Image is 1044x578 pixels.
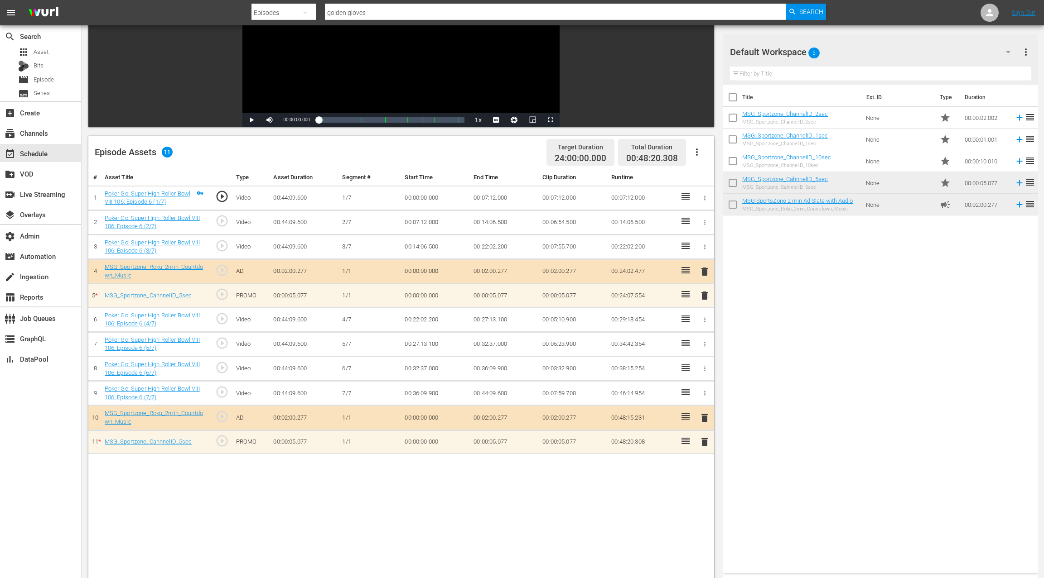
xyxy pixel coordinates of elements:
td: 00:00:05.077 [270,284,338,308]
span: play_circle_outline [215,336,229,350]
td: 6 [88,307,101,332]
td: 5 [88,284,101,308]
td: 00:00:02.002 [961,107,1011,129]
button: Picture-in-Picture [523,113,541,127]
td: Video [232,357,270,381]
td: 00:22:02.200 [470,234,539,259]
td: Video [232,332,270,356]
span: delete [699,412,710,423]
span: 24:00:00.000 [555,153,606,164]
div: Target Duration [555,141,606,153]
td: AD [232,259,270,284]
td: 00:02:00.277 [270,406,338,430]
td: 00:02:00.277 [961,194,1011,215]
a: MSG_Sportzone_ChannelID_10sec [742,154,831,161]
span: Asset [34,48,48,57]
td: 00:07:12.000 [539,186,608,210]
span: play_circle_outline [215,214,229,228]
button: Fullscreen [541,113,560,127]
th: Asset Duration [270,169,338,186]
button: Captions [487,113,505,127]
td: 7/7 [338,381,401,406]
span: play_circle_outline [215,263,229,277]
span: Admin [5,231,15,242]
td: 00:07:59.700 [539,381,608,406]
div: MSG_Sportzone_Roku_2min_Countdown_Music [742,206,853,212]
td: 00:34:42.354 [608,332,677,356]
span: Search [799,4,823,20]
td: 00:03:32.900 [539,357,608,381]
span: Episode [18,74,29,85]
td: 00:00:05.077 [270,430,338,454]
div: MSG_Sportzone_ChannelID_2sec [742,119,828,125]
td: Video [232,186,270,210]
span: 11 [162,147,173,158]
div: Total Duration [626,141,678,153]
td: 1 [88,186,101,210]
a: Poker Go: Super High Roller Bowl VIII 106: Episode 6 (4/7) [105,312,200,327]
td: 4 [88,259,101,284]
td: 3 [88,234,101,259]
a: MSG_Sportzone_CahnnelID_5sec [105,292,192,299]
button: delete [699,435,710,449]
th: Clip Duration [539,169,608,186]
span: Promo [940,134,951,145]
button: Mute [261,113,279,127]
td: 00:44:09.600 [270,186,338,210]
span: more_vert [1020,47,1031,57]
button: Jump To Time [505,113,523,127]
span: reorder [1025,199,1035,210]
td: 00:36:09.900 [470,357,539,381]
td: 00:00:00.000 [401,430,470,454]
td: 00:00:05.077 [961,172,1011,194]
button: delete [699,411,710,424]
td: 00:44:09.600 [270,234,338,259]
div: Bits [18,61,29,72]
span: Bits [34,61,43,70]
th: Segment # [338,169,401,186]
td: 00:32:37.000 [470,332,539,356]
td: 7 [88,332,101,356]
td: 1/7 [338,186,401,210]
td: 5/7 [338,332,401,356]
td: 00:44:09.600 [470,381,539,406]
span: play_circle_outline [215,287,229,301]
td: 00:14:06.500 [608,210,677,234]
span: Ingestion [5,272,15,282]
td: PROMO [232,284,270,308]
span: reorder [1025,134,1035,144]
span: Promo [940,112,951,123]
span: delete [699,290,710,301]
span: reorder [1025,112,1035,123]
th: End Time [470,169,539,186]
td: 00:27:13.100 [470,307,539,332]
th: Duration [959,85,1014,110]
span: DataPool [5,354,15,365]
span: play_circle_outline [215,190,229,203]
td: PROMO [232,430,270,454]
svg: Add to Episode [1015,200,1025,210]
td: None [862,172,936,194]
td: 00:48:15.231 [608,406,677,430]
a: Poker Go: Super High Roller Bowl VIII 106: Episode 6 (1/7) [105,190,190,205]
th: Type [232,169,270,186]
td: 00:02:00.277 [470,259,539,284]
td: Video [232,381,270,406]
td: 00:44:09.600 [270,357,338,381]
td: 00:07:12.000 [608,186,677,210]
td: 00:02:00.277 [539,259,608,284]
td: 00:00:05.077 [539,284,608,308]
td: 00:02:00.277 [270,259,338,284]
td: Video [232,210,270,234]
td: 00:46:14.954 [608,381,677,406]
td: 00:27:13.100 [401,332,470,356]
td: 00:48:20.308 [608,430,677,454]
button: Search [786,4,826,20]
th: Title [742,85,861,110]
span: GraphQL [5,334,15,344]
td: 00:44:09.600 [270,210,338,234]
td: 00:00:00.000 [401,406,470,430]
svg: Add to Episode [1015,113,1025,123]
span: 5 [808,43,820,62]
div: MSG_Sportzone_ChannelID_10sec [742,162,831,168]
